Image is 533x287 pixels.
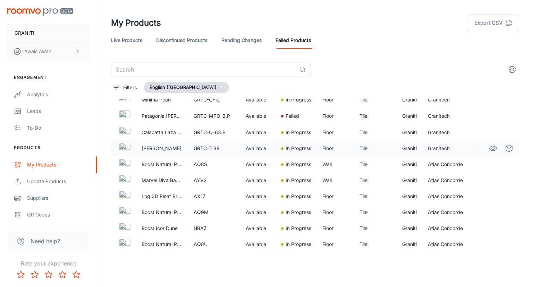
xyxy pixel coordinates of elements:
[422,124,473,140] td: Granitech
[397,108,422,124] td: Graniti
[188,172,240,188] td: AYV2
[286,145,311,152] p: In Progress
[240,188,276,204] td: Available
[317,156,354,172] td: Wall
[142,129,183,136] p: Calacatta Laza Gold
[240,220,276,236] td: Available
[27,161,90,169] div: My Products
[240,124,276,140] td: Available
[240,92,276,108] td: Available
[286,192,311,200] p: In Progress
[286,177,311,184] p: In Progress
[422,236,473,252] td: Atlas Concorde
[317,188,354,204] td: Floor
[397,156,422,172] td: Graniti
[142,112,183,120] p: Patagonia [PERSON_NAME]
[142,224,183,232] p: Boost Icor Dune
[397,92,422,108] td: Graniti
[240,156,276,172] td: Available
[142,192,183,200] p: Log 3D Pleat Bright Oak
[188,220,240,236] td: HBAZ
[142,240,183,248] p: Boost Natural Pro Salt
[422,92,473,108] td: Granitech
[354,172,397,188] td: Tile
[188,140,240,156] td: GRTC-T-38
[422,108,473,124] td: Granitech
[286,224,311,232] p: In Progress
[42,268,56,281] button: Rate 3 star
[188,108,240,124] td: GRTC-MPQ-2.P
[317,172,354,188] td: Wall
[354,140,397,156] td: Tile
[142,145,183,152] p: [PERSON_NAME]
[397,188,422,204] td: Graniti
[111,82,138,93] button: filter
[467,15,519,31] button: Export CSV
[354,236,397,252] td: Tile
[422,204,473,220] td: Atlas Concorde
[286,129,311,136] p: In Progress
[286,96,311,104] p: In Progress
[354,124,397,140] td: Tile
[354,156,397,172] td: Tile
[422,188,473,204] td: Atlas Concorde
[7,24,90,42] button: GRANITI
[142,177,183,184] p: Marvel Diva Baobab Kit Endless
[354,188,397,204] td: Tile
[354,108,397,124] td: Tile
[422,156,473,172] td: Atlas Concorde
[240,140,276,156] td: Available
[156,32,208,49] a: Discontinued Products
[354,92,397,108] td: Tile
[240,204,276,220] td: Available
[397,140,422,156] td: Graniti
[7,42,90,60] button: Awais Awan
[240,236,276,252] td: Available
[286,161,311,168] p: In Progress
[503,142,515,154] a: See in Virtual Samples
[123,84,137,91] p: Filters
[142,208,183,216] p: Boost Natural Pro Cinder
[188,156,240,172] td: AQ8S
[142,96,183,104] p: Minima Pearl
[397,172,422,188] td: Graniti
[487,142,499,154] a: See in Visualizer
[276,32,311,49] a: Failed Products
[240,252,276,268] td: Available
[354,220,397,236] td: Tile
[142,161,183,168] p: Boost Natural Pro Cinder
[397,204,422,220] td: Graniti
[317,252,354,268] td: Wall
[24,48,51,55] p: Awais Awan
[14,268,28,281] button: Rate 1 star
[15,29,34,37] p: GRANITI
[188,188,240,204] td: AX17
[317,204,354,220] td: Floor
[27,194,90,202] div: Suppliers
[111,17,161,29] h1: My Products
[397,252,422,268] td: Graniti
[317,108,354,124] td: Floor
[422,252,473,268] td: Atlas Concorde
[240,108,276,124] td: Available
[221,32,262,49] a: Pending Changes
[286,240,311,248] p: In Progress
[188,236,240,252] td: AQ8U
[317,92,354,108] td: Floor
[397,124,422,140] td: Graniti
[354,204,397,220] td: Tile
[317,236,354,252] td: Floor
[27,178,90,185] div: Update Products
[422,172,473,188] td: Atlas Concorde
[27,124,90,132] div: To-do
[422,140,473,156] td: Granitech
[505,63,519,76] button: settings
[188,124,240,140] td: GRTC-Q-63.P
[397,236,422,252] td: Graniti
[31,237,60,245] span: Need help?
[27,91,90,98] div: Analytics
[111,32,142,49] a: Live Products
[7,8,73,16] img: Roomvo PRO Beta
[422,220,473,236] td: Atlas Concorde
[188,252,240,268] td: AYRU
